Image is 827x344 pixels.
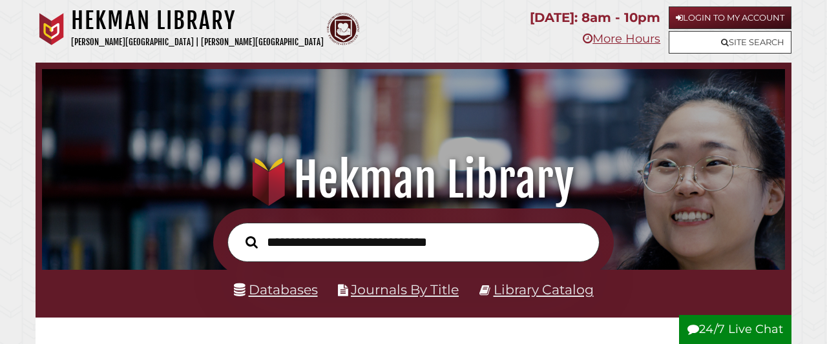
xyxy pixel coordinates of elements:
a: Databases [234,281,318,298]
a: Library Catalog [494,281,594,298]
p: [PERSON_NAME][GEOGRAPHIC_DATA] | [PERSON_NAME][GEOGRAPHIC_DATA] [71,35,324,50]
h1: Hekman Library [54,152,773,208]
i: Search [246,236,258,248]
p: [DATE]: 8am - 10pm [530,6,660,29]
button: Search [239,232,264,251]
h1: Hekman Library [71,6,324,35]
a: Site Search [669,31,791,54]
a: More Hours [583,32,660,46]
img: Calvin University [36,13,68,45]
img: Calvin Theological Seminary [327,13,359,45]
a: Journals By Title [351,281,459,298]
a: Login to My Account [669,6,791,29]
